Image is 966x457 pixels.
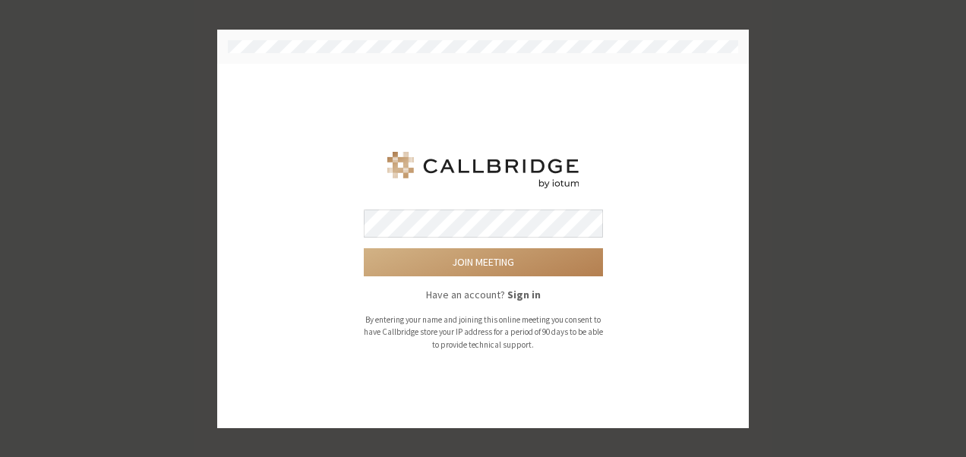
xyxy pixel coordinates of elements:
[364,248,603,276] button: Join meeting
[364,287,603,303] p: Have an account?
[507,287,541,303] button: Sign in
[384,152,582,188] img: Iotum
[364,314,603,351] p: By entering your name and joining this online meeting you consent to have Callbridge store your I...
[507,288,541,301] strong: Sign in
